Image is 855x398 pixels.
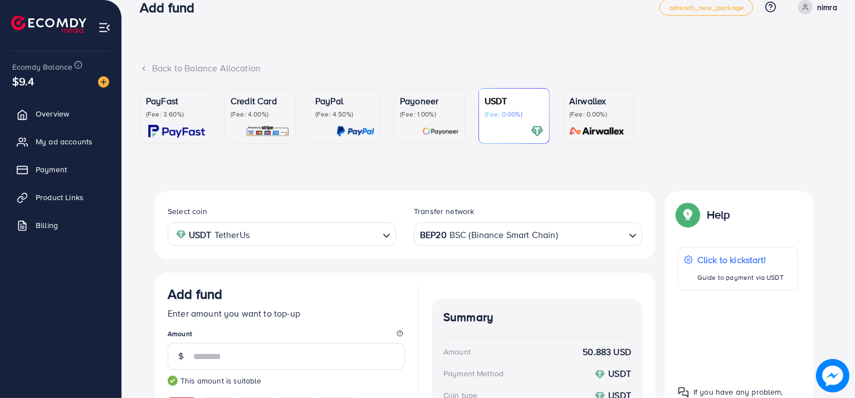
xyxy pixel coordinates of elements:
img: logo [11,16,86,33]
p: (Fee: 1.00%) [400,110,459,119]
a: Product Links [8,186,113,208]
p: USDT [485,94,544,108]
a: Overview [8,103,113,125]
img: menu [98,21,111,34]
img: image [816,359,849,392]
span: Product Links [36,192,84,203]
img: guide [168,376,178,386]
img: card [246,125,290,138]
p: Guide to payment via USDT [697,271,784,284]
span: Payment [36,164,67,175]
div: Search for option [414,222,642,245]
img: Popup guide [678,205,698,225]
span: BSC (Binance Smart Chain) [450,227,558,243]
strong: BEP20 [420,227,447,243]
h3: Add fund [168,286,222,302]
input: Search for option [559,226,624,243]
span: Billing [36,220,58,231]
p: PayFast [146,94,205,108]
input: Search for option [253,226,378,243]
p: (Fee: 0.00%) [485,110,544,119]
p: Credit Card [231,94,290,108]
span: $9.4 [12,73,35,89]
legend: Amount [168,329,405,343]
img: Popup guide [678,387,689,398]
p: Airwallex [569,94,628,108]
p: (Fee: 4.50%) [315,110,374,119]
img: card [422,125,459,138]
span: Overview [36,108,69,119]
p: Enter amount you want to top-up [168,307,405,320]
p: (Fee: 0.00%) [569,110,628,119]
div: Search for option [168,222,396,245]
div: Amount [443,346,471,357]
a: Payment [8,158,113,181]
a: Billing [8,214,113,236]
label: Select coin [168,206,207,217]
img: card [336,125,374,138]
img: image [98,76,109,88]
p: Help [707,208,730,221]
div: Back to Balance Allocation [140,62,837,75]
small: This amount is suitable [168,375,405,386]
span: adreach_new_package [669,4,744,11]
span: Ecomdy Balance [12,61,72,72]
img: card [531,125,544,138]
p: Click to kickstart! [697,253,784,266]
p: (Fee: 3.60%) [146,110,205,119]
h4: Summary [443,310,631,324]
strong: 50.883 USD [583,346,631,358]
span: TetherUs [214,227,250,243]
p: PayPal [315,94,374,108]
a: My ad accounts [8,130,113,153]
img: coin [595,370,605,380]
span: My ad accounts [36,136,92,147]
p: Payoneer [400,94,459,108]
p: nimra [817,1,837,14]
label: Transfer network [414,206,475,217]
div: Payment Method [443,368,504,379]
img: card [566,125,628,138]
p: (Fee: 4.00%) [231,110,290,119]
img: card [148,125,205,138]
img: coin [176,230,186,240]
strong: USDT [189,227,212,243]
strong: USDT [608,367,631,380]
